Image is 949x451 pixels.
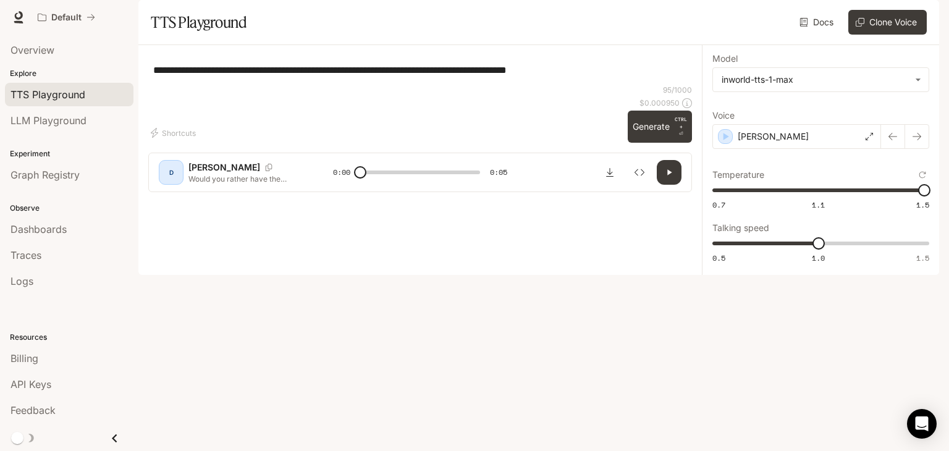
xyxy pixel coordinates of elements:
[712,171,764,179] p: Temperature
[848,10,927,35] button: Clone Voice
[812,200,825,210] span: 1.1
[712,111,735,120] p: Voice
[712,200,725,210] span: 0.7
[797,10,838,35] a: Docs
[675,116,687,138] p: ⏎
[333,166,350,179] span: 0:00
[628,111,692,143] button: GenerateCTRL +⏎
[639,98,680,108] p: $ 0.000950
[188,174,303,184] p: Would you rather have the finisher of [PERSON_NAME] (Sweet Chin Music) or [PERSON_NAME] (Pedigree)?
[812,253,825,263] span: 1.0
[712,224,769,232] p: Talking speed
[151,10,247,35] h1: TTS Playground
[916,168,929,182] button: Reset to default
[907,409,937,439] div: Open Intercom Messenger
[148,123,201,143] button: Shortcuts
[738,130,809,143] p: [PERSON_NAME]
[32,5,101,30] button: All workspaces
[51,12,82,23] p: Default
[490,166,507,179] span: 0:05
[260,164,277,171] button: Copy Voice ID
[712,54,738,63] p: Model
[675,116,687,130] p: CTRL +
[663,85,692,95] p: 95 / 1000
[161,162,181,182] div: D
[713,68,929,91] div: inworld-tts-1-max
[916,253,929,263] span: 1.5
[188,161,260,174] p: [PERSON_NAME]
[712,253,725,263] span: 0.5
[627,160,652,185] button: Inspect
[722,74,909,86] div: inworld-tts-1-max
[597,160,622,185] button: Download audio
[916,200,929,210] span: 1.5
